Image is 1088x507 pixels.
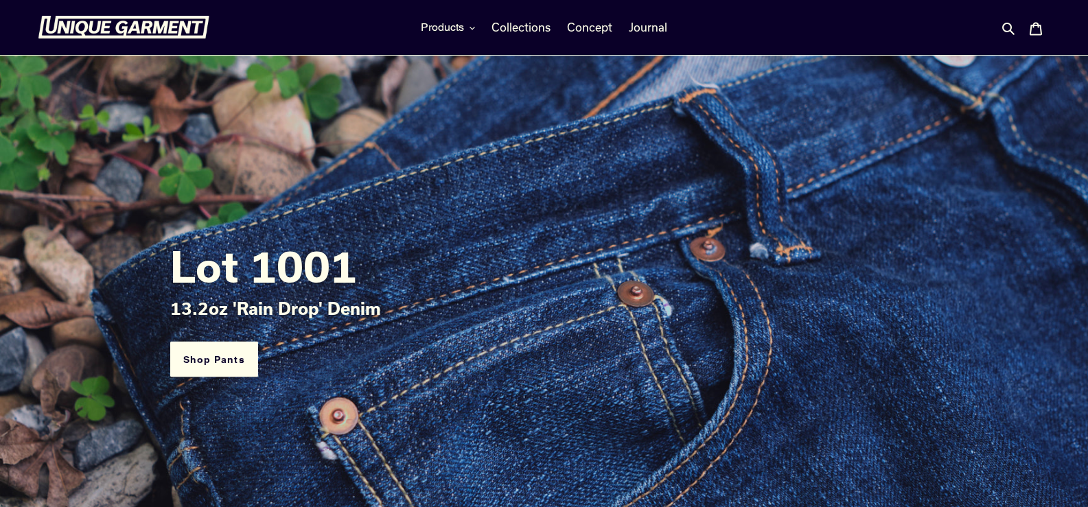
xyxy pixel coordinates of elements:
[421,21,464,34] span: Products
[485,17,557,38] a: Collections
[170,298,381,318] span: 13.2oz 'Rain Drop' Denim
[414,17,482,38] button: Products
[629,21,667,34] span: Journal
[622,17,674,38] a: Journal
[38,16,209,39] img: Unique Garment
[170,241,918,290] h2: Lot 1001
[491,21,551,34] span: Collections
[567,21,612,34] span: Concept
[170,341,258,377] a: Shop Pants
[560,17,619,38] a: Concept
